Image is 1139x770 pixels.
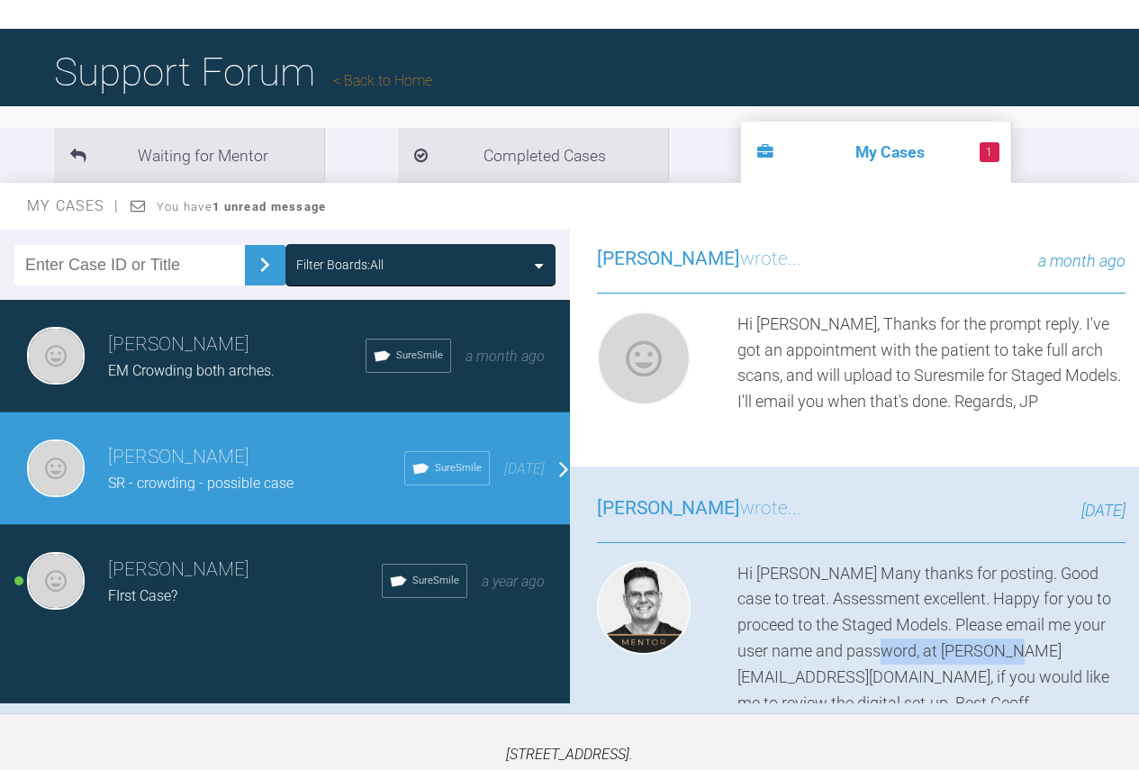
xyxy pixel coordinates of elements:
h3: [PERSON_NAME] [108,555,382,585]
h1: Support Forum [54,41,432,104]
img: John Paul Flanigan [27,439,85,497]
span: a month ago [1038,251,1125,270]
li: My Cases [741,122,1011,183]
h3: wrote... [597,494,801,524]
span: 1 [980,142,999,162]
span: [PERSON_NAME] [597,248,740,269]
span: SureSmile [435,460,482,476]
span: SureSmile [412,573,459,589]
img: John Paul Flanigan [27,552,85,610]
span: [DATE] [504,460,545,477]
img: John Paul Flanigan [597,312,691,405]
a: Back to Home [333,72,432,89]
span: a month ago [466,348,545,365]
li: Completed Cases [398,128,668,183]
span: [PERSON_NAME] [597,497,740,519]
span: SureSmile [396,348,443,364]
span: FIrst Case? [108,587,177,604]
li: Waiting for Mentor [54,128,324,183]
div: Hi [PERSON_NAME] Many thanks for posting. Good case to treat. Assessment excellent. Happy for you... [737,561,1126,717]
span: EM Crowding both arches. [108,362,275,379]
img: Geoff Stone [597,561,691,655]
div: Hi [PERSON_NAME], Thanks for the prompt reply. I've got an appointment with the patient to take f... [737,312,1126,415]
span: You have [157,200,327,213]
span: My Cases [27,197,120,214]
strong: 1 unread message [212,200,326,213]
div: Filter Boards: All [296,255,384,275]
h3: wrote... [597,244,801,275]
h3: [PERSON_NAME] [108,330,366,360]
img: John Paul Flanigan [27,327,85,385]
span: [DATE] [1081,501,1125,520]
span: SR - crowding - possible case [108,475,294,492]
span: a year ago [482,573,545,590]
input: Enter Case ID or Title [14,245,245,285]
img: chevronRight.28bd32b0.svg [250,250,279,279]
h3: [PERSON_NAME] [108,442,404,473]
